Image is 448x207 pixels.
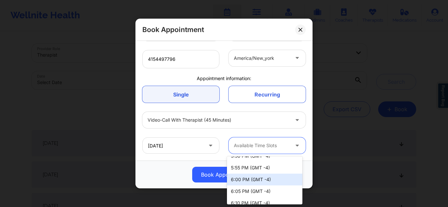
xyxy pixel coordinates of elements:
[192,167,256,182] button: Book Appointment
[227,162,302,174] div: 5:55 PM (GMT -4)
[148,112,289,128] div: Video-Call with Therapist (45 minutes)
[138,75,310,81] div: Appointment information:
[142,50,219,68] input: Patient's Phone Number
[234,50,289,66] div: america/new_york
[227,174,302,185] div: 6:00 PM (GMT -4)
[227,185,302,197] div: 6:05 PM (GMT -4)
[142,137,219,154] input: MM/DD/YYYY
[142,25,204,34] h2: Book Appointment
[142,86,219,103] a: Single
[229,86,306,103] a: Recurring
